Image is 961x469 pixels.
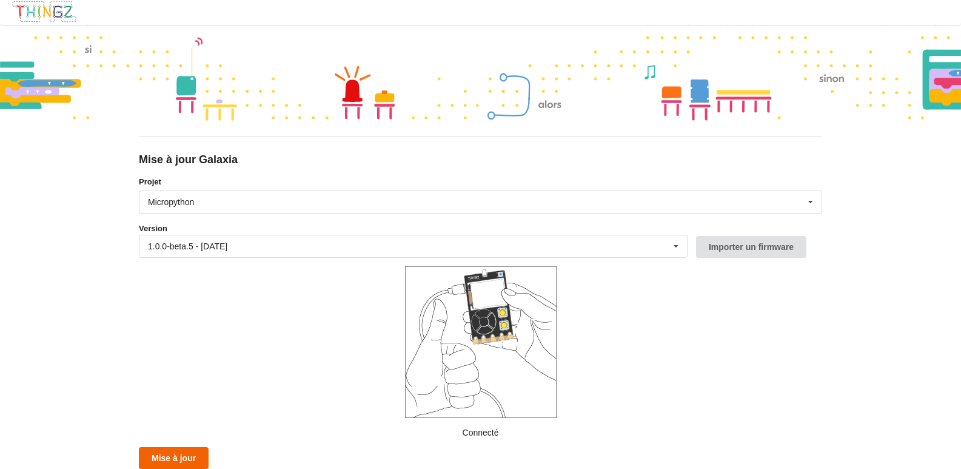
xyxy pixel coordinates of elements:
label: Version [139,223,167,235]
div: Micropython [148,198,194,206]
img: galaxia_plugged.png [405,266,557,418]
button: Importer un firmware [696,236,806,258]
div: 1.0.0-beta.5 - [DATE] [148,242,227,251]
div: Mise à jour Galaxia [139,153,822,167]
label: Projet [139,176,822,188]
p: Connecté [139,427,822,439]
button: Mise à jour [139,447,209,469]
